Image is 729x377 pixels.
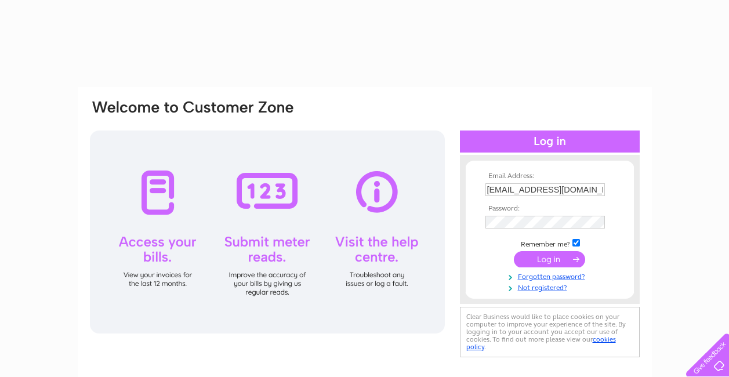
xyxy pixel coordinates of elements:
a: Not registered? [485,281,617,292]
td: Remember me? [483,237,617,249]
th: Password: [483,205,617,213]
a: Forgotten password? [485,270,617,281]
a: cookies policy [466,335,616,351]
input: Submit [514,251,585,267]
th: Email Address: [483,172,617,180]
div: Clear Business would like to place cookies on your computer to improve your experience of the sit... [460,307,640,357]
